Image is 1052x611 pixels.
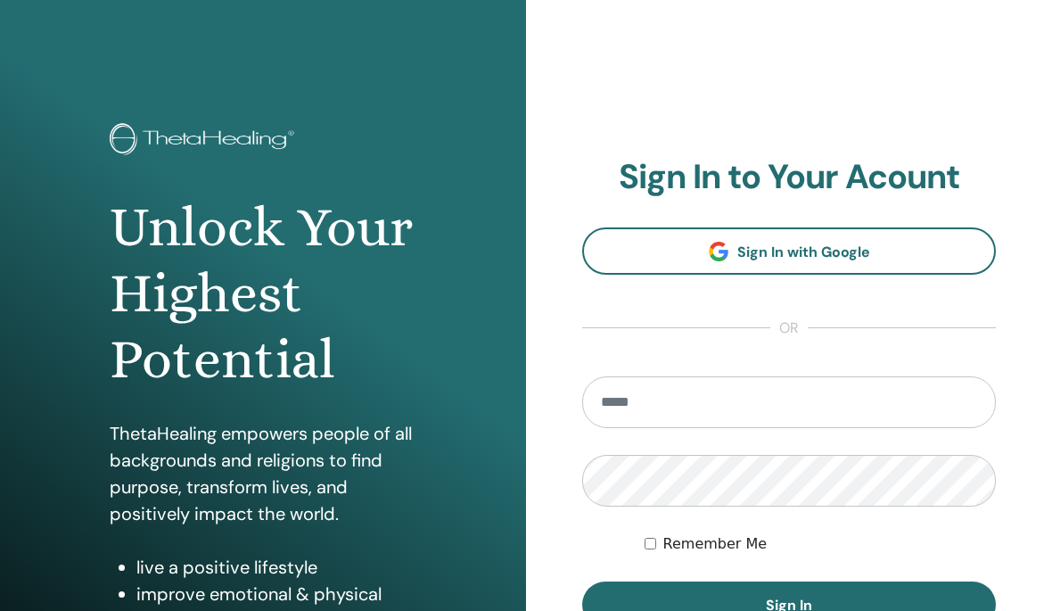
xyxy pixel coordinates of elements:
[136,554,415,581] li: live a positive lifestyle
[110,420,415,527] p: ThetaHealing empowers people of all backgrounds and religions to find purpose, transform lives, a...
[110,194,415,393] h1: Unlock Your Highest Potential
[770,318,808,339] span: or
[582,227,996,275] a: Sign In with Google
[645,533,996,555] div: Keep me authenticated indefinitely or until I manually logout
[737,243,870,261] span: Sign In with Google
[582,157,996,198] h2: Sign In to Your Acount
[663,533,768,555] label: Remember Me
